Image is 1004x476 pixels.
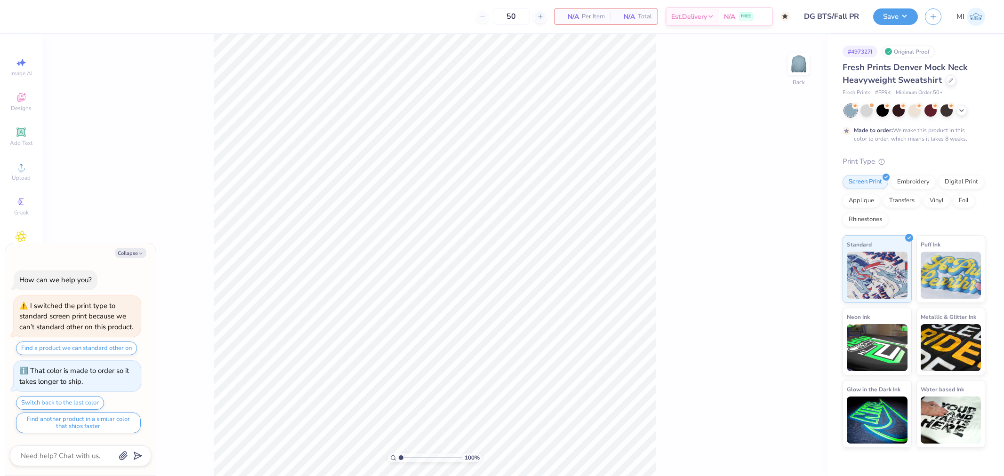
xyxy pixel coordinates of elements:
[12,174,31,182] span: Upload
[847,312,870,322] span: Neon Ink
[11,104,32,112] span: Designs
[921,324,981,371] img: Metallic & Glitter Ink
[843,156,985,167] div: Print Type
[19,275,92,285] div: How can we help you?
[843,46,877,57] div: # 497327I
[16,396,104,410] button: Switch back to the last color
[854,127,893,134] strong: Made to order:
[967,8,985,26] img: Ma. Isabella Adad
[465,453,480,462] span: 100 %
[843,175,888,189] div: Screen Print
[854,126,970,143] div: We make this product in this color to order, which means it takes 8 weeks.
[847,384,900,394] span: Glow in the Dark Ink
[724,12,735,22] span: N/A
[793,78,805,87] div: Back
[493,8,530,25] input: – –
[582,12,605,22] span: Per Item
[115,248,146,258] button: Collapse
[875,89,891,97] span: # FP94
[843,62,968,86] span: Fresh Prints Denver Mock Neck Heavyweight Sweatshirt
[638,12,652,22] span: Total
[896,89,943,97] span: Minimum Order: 50 +
[797,7,866,26] input: Untitled Design
[19,301,133,332] div: I switched the print type to standard screen print because we can’t standard other on this product.
[847,252,908,299] img: Standard
[16,413,141,433] button: Find another product in a similar color that ships faster
[847,239,872,249] span: Standard
[843,89,870,97] span: Fresh Prints
[10,139,32,147] span: Add Text
[939,175,984,189] div: Digital Print
[924,194,950,208] div: Vinyl
[5,244,38,259] span: Clipart & logos
[921,397,981,444] img: Water based Ink
[956,11,964,22] span: MI
[883,194,921,208] div: Transfers
[921,384,964,394] span: Water based Ink
[741,13,751,20] span: FREE
[10,70,32,77] span: Image AI
[16,341,137,355] button: Find a product we can standard other on
[843,194,880,208] div: Applique
[873,8,918,25] button: Save
[882,46,935,57] div: Original Proof
[891,175,936,189] div: Embroidery
[560,12,579,22] span: N/A
[14,209,29,216] span: Greek
[921,312,976,322] span: Metallic & Glitter Ink
[671,12,707,22] span: Est. Delivery
[956,8,985,26] a: MI
[953,194,975,208] div: Foil
[843,213,888,227] div: Rhinestones
[847,397,908,444] img: Glow in the Dark Ink
[921,252,981,299] img: Puff Ink
[616,12,635,22] span: N/A
[19,366,129,386] div: That color is made to order so it takes longer to ship.
[921,239,940,249] span: Puff Ink
[789,55,808,73] img: Back
[847,324,908,371] img: Neon Ink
